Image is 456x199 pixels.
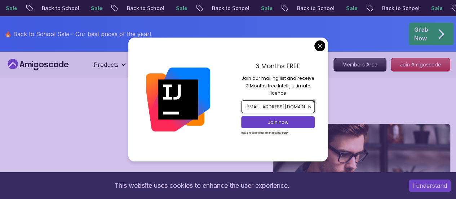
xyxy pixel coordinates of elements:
button: Accept cookies [409,179,451,192]
p: Back to School [118,5,167,12]
p: Back to School [288,5,337,12]
p: Sale [422,5,445,12]
a: Join Amigoscode [391,58,450,72]
p: Back to School [373,5,422,12]
p: Back to School [33,5,82,12]
div: This website uses cookies to enhance the user experience. [5,178,398,194]
button: Products [94,60,127,75]
p: 🔥 Back to School Sale - Our best prices of the year! [4,30,151,38]
p: Sale [82,5,105,12]
p: Sale [337,5,360,12]
p: Grab Now [414,25,428,43]
p: Sale [252,5,275,12]
p: Sale [167,5,190,12]
p: Back to School [203,5,252,12]
p: Products [94,60,119,69]
a: Members Area [333,58,386,72]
